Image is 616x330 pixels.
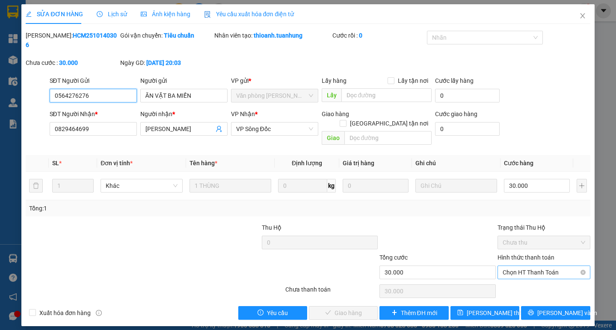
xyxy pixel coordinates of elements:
span: VP Nhận [231,111,255,117]
span: plus [391,310,397,316]
span: info-circle [96,310,102,316]
input: Cước lấy hàng [435,89,500,102]
span: [PERSON_NAME] và In [537,308,597,318]
span: Chưa thu [503,236,585,249]
div: Chưa thanh toán [284,285,379,300]
span: Tổng cước [379,254,408,261]
span: Lịch sử [97,11,127,18]
label: Hình thức thanh toán [498,254,554,261]
button: exclamation-circleYêu cầu [238,306,307,320]
span: user-add [216,126,222,132]
span: Thu Hộ [262,224,281,231]
span: close-circle [580,270,586,275]
span: Yêu cầu [267,308,288,318]
span: picture [141,11,147,17]
span: Giao [322,131,344,145]
b: 30.000 [59,59,78,66]
div: Nhân viên tạo: [214,31,331,40]
span: SỬA ĐƠN HÀNG [26,11,83,18]
button: delete [29,179,43,193]
span: Lấy hàng [322,77,346,84]
div: Trạng thái Thu Hộ [498,223,590,232]
input: Dọc đường [344,131,432,145]
span: Chọn HT Thanh Toán [503,266,585,279]
span: clock-circle [97,11,103,17]
div: Người nhận [140,109,228,119]
span: close [579,12,586,19]
label: Cước lấy hàng [435,77,474,84]
div: VP gửi [231,76,318,85]
input: Cước giao hàng [435,122,500,136]
b: 0 [359,32,362,39]
b: Tiêu chuẩn [164,32,194,39]
span: Lấy [322,88,341,102]
span: save [457,310,463,316]
span: Đơn vị tính [101,160,133,166]
button: plus [577,179,587,193]
span: Xuất hóa đơn hàng [36,308,94,318]
label: Cước giao hàng [435,111,477,117]
span: exclamation-circle [258,310,264,316]
span: printer [528,310,534,316]
div: Cước rồi : [332,31,425,40]
span: Ảnh kiện hàng [141,11,190,18]
button: printer[PERSON_NAME] và In [521,306,590,320]
span: Yêu cầu xuất hóa đơn điện tử [204,11,294,18]
div: [PERSON_NAME]: [26,31,118,50]
div: Gói vận chuyển: [120,31,213,40]
div: Chưa cước : [26,58,118,67]
input: Ghi Chú [415,179,497,193]
span: SL [52,160,59,166]
button: checkGiao hàng [309,306,378,320]
span: Giá trị hàng [343,160,374,166]
span: [GEOGRAPHIC_DATA] tận nơi [346,119,432,128]
button: save[PERSON_NAME] thay đổi [450,306,519,320]
div: SĐT Người Gửi [50,76,137,85]
b: thioanh.tuanhung [254,32,302,39]
span: [PERSON_NAME] thay đổi [467,308,535,318]
button: Close [571,4,595,28]
b: [DATE] 20:03 [146,59,181,66]
button: plusThêm ĐH mới [379,306,448,320]
span: Tên hàng [190,160,217,166]
input: VD: Bàn, Ghế [190,179,271,193]
span: VP Sông Đốc [236,123,313,135]
span: Giao hàng [322,111,349,117]
span: Cước hàng [504,160,533,166]
input: 0 [343,179,409,193]
span: Khác [106,179,177,192]
div: SĐT Người Nhận [50,109,137,119]
div: Người gửi [140,76,228,85]
input: Dọc đường [341,88,432,102]
span: Thêm ĐH mới [401,308,437,318]
span: Lấy tận nơi [394,76,432,85]
span: Định lượng [292,160,322,166]
span: kg [327,179,336,193]
div: Ngày GD: [120,58,213,67]
span: Văn phòng Hồ Chí Minh [236,89,313,102]
span: edit [26,11,32,17]
th: Ghi chú [412,155,500,172]
div: Tổng: 1 [29,204,238,213]
img: icon [204,11,211,18]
